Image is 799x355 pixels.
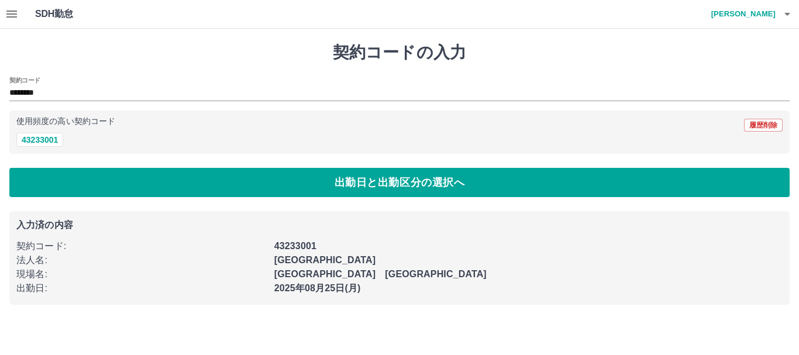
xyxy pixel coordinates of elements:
p: 入力済の内容 [16,220,783,230]
b: 2025年08月25日(月) [274,283,361,293]
b: [GEOGRAPHIC_DATA] [GEOGRAPHIC_DATA] [274,269,487,279]
button: 履歴削除 [744,119,783,132]
b: 43233001 [274,241,316,251]
p: 出勤日 : [16,281,267,295]
b: [GEOGRAPHIC_DATA] [274,255,376,265]
button: 出勤日と出勤区分の選択へ [9,168,790,197]
h1: 契約コードの入力 [9,43,790,63]
p: 契約コード : [16,239,267,253]
p: 現場名 : [16,267,267,281]
h2: 契約コード [9,75,40,85]
p: 使用頻度の高い契約コード [16,118,115,126]
button: 43233001 [16,133,63,147]
p: 法人名 : [16,253,267,267]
